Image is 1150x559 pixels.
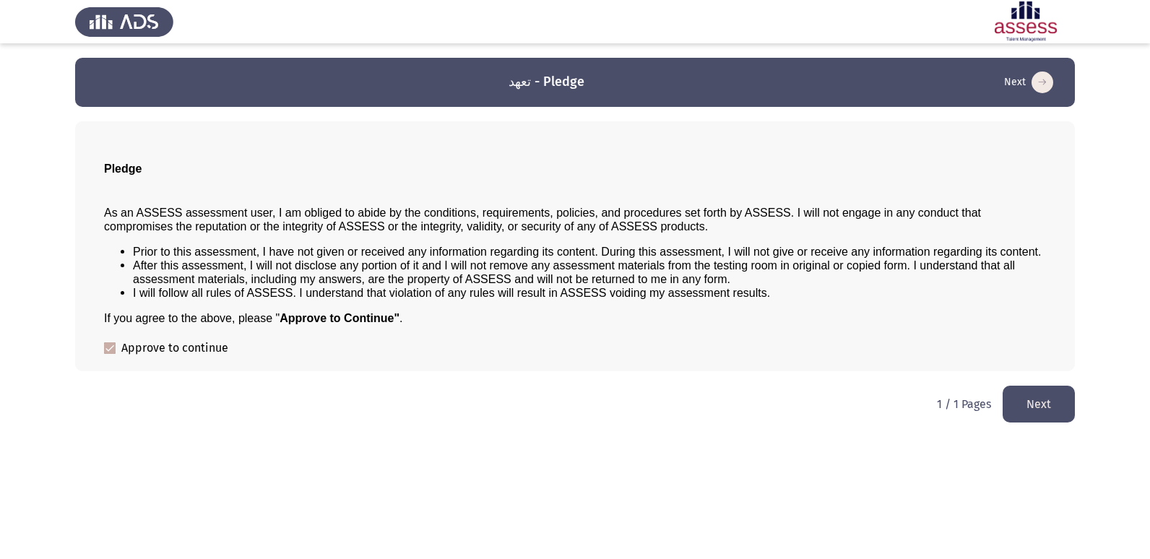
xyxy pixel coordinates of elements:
[75,1,173,42] img: Assess Talent Management logo
[133,246,1042,258] span: Prior to this assessment, I have not given or received any information regarding its content. Dur...
[1003,386,1075,422] button: load next page
[937,397,991,411] p: 1 / 1 Pages
[509,73,584,91] h3: تعهد - Pledge
[280,312,399,324] b: Approve to Continue"
[104,312,402,324] span: If you agree to the above, please " .
[1000,71,1058,94] button: load next page
[104,162,142,175] span: Pledge
[121,339,228,357] span: Approve to continue
[133,259,1015,285] span: After this assessment, I will not disclose any portion of it and I will not remove any assessment...
[977,1,1075,42] img: Assessment logo of ASSESS Employability - EBI
[104,207,981,233] span: As an ASSESS assessment user, I am obliged to abide by the conditions, requirements, policies, an...
[133,287,770,299] span: I will follow all rules of ASSESS. I understand that violation of any rules will result in ASSESS...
